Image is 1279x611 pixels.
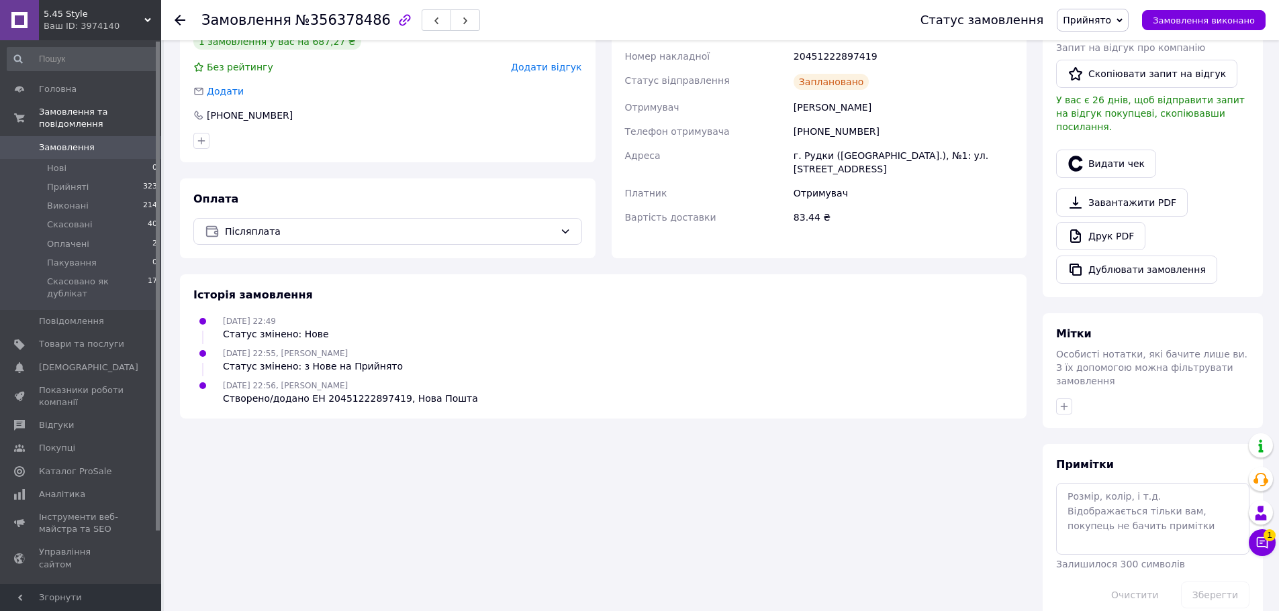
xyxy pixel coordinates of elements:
a: Друк PDF [1056,222,1145,250]
span: Покупці [39,442,75,454]
span: 0 [152,162,157,174]
span: У вас є 26 днів, щоб відправити запит на відгук покупцеві, скопіювавши посилання. [1056,95,1245,132]
span: Замовлення та повідомлення [39,106,161,130]
span: Пакування [47,257,97,269]
span: Прийнято [1063,15,1111,25]
span: Статус відправлення [625,75,730,86]
span: 40 [148,219,157,231]
div: 20451222897419 [791,44,1016,68]
span: Замовлення [201,12,291,28]
div: Заплановано [794,74,869,90]
span: Управління сайтом [39,546,124,570]
span: 17 [148,276,157,300]
input: Пошук [7,47,158,71]
button: Чат з покупцем1 [1249,529,1276,556]
span: Скасовано як дублікат [47,276,148,300]
span: [DATE] 22:55, [PERSON_NAME] [223,349,348,358]
span: Номер накладної [625,51,710,62]
span: Аналітика [39,488,85,500]
span: 323 [143,181,157,193]
div: [PERSON_NAME] [791,95,1016,119]
span: Замовлення виконано [1153,15,1255,25]
div: 83.44 ₴ [791,205,1016,229]
span: Без рейтингу [207,62,273,72]
span: Мітки [1056,327,1092,340]
div: Створено/додано ЕН 20451222897419, Нова Пошта [223,392,478,405]
button: Видати чек [1056,150,1156,178]
span: Показники роботи компанії [39,384,124,408]
span: Відгуки [39,419,74,431]
span: Прийняті [47,181,89,193]
div: Ваш ID: 3974140 [44,20,161,32]
button: Замовлення виконано [1142,10,1266,30]
span: Нові [47,162,66,174]
span: Виконані [47,200,89,212]
span: №356378486 [295,12,391,28]
span: Телефон отримувача [625,126,730,137]
span: [DATE] 22:56, [PERSON_NAME] [223,381,348,390]
span: Отримувач [625,102,679,113]
span: [DEMOGRAPHIC_DATA] [39,362,138,374]
span: Післяплата [225,224,555,239]
button: Дублювати замовлення [1056,256,1217,284]
span: Інструменти веб-майстра та SEO [39,511,124,535]
span: Каталог ProSale [39,465,111,478]
span: Повідомлення [39,315,104,327]
span: Оплата [193,192,238,205]
span: [DATE] 22:49 [223,317,276,326]
span: Історія замовлення [193,288,313,301]
div: 1 замовлення у вас на 687,27 ₴ [193,34,361,50]
div: Отримувач [791,181,1016,205]
span: Скасовані [47,219,93,231]
span: Запит на відгук про компанію [1056,42,1205,53]
span: Особисті нотатки, які бачите лише ви. З їх допомогою можна фільтрувати замовлення [1056,349,1247,386]
div: Статус змінено: Нове [223,327,329,341]
span: Додати відгук [511,62,581,72]
span: 214 [143,200,157,212]
span: Вартість доставки [625,212,716,223]
div: Повернутися назад [175,13,185,27]
div: Статус змінено: з Нове на Прийнято [223,359,403,373]
button: Скопіювати запит на відгук [1056,60,1237,88]
span: 0 [152,257,157,269]
span: Гаманець компанії [39,581,124,606]
div: г. Рудки ([GEOGRAPHIC_DATA].), №1: ул. [STREET_ADDRESS] [791,144,1016,181]
span: Платник [625,188,667,199]
span: Замовлення [39,142,95,154]
span: Залишилося 300 символів [1056,559,1185,569]
span: Товари та послуги [39,338,124,350]
div: Статус замовлення [920,13,1044,27]
span: Адреса [625,150,661,161]
div: [PHONE_NUMBER] [791,119,1016,144]
span: 2 [152,238,157,250]
a: Завантажити PDF [1056,188,1188,217]
span: Примітки [1056,458,1114,471]
span: Головна [39,83,77,95]
span: 5.45 Style [44,8,144,20]
span: 1 [1264,529,1276,541]
span: Оплачені [47,238,89,250]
